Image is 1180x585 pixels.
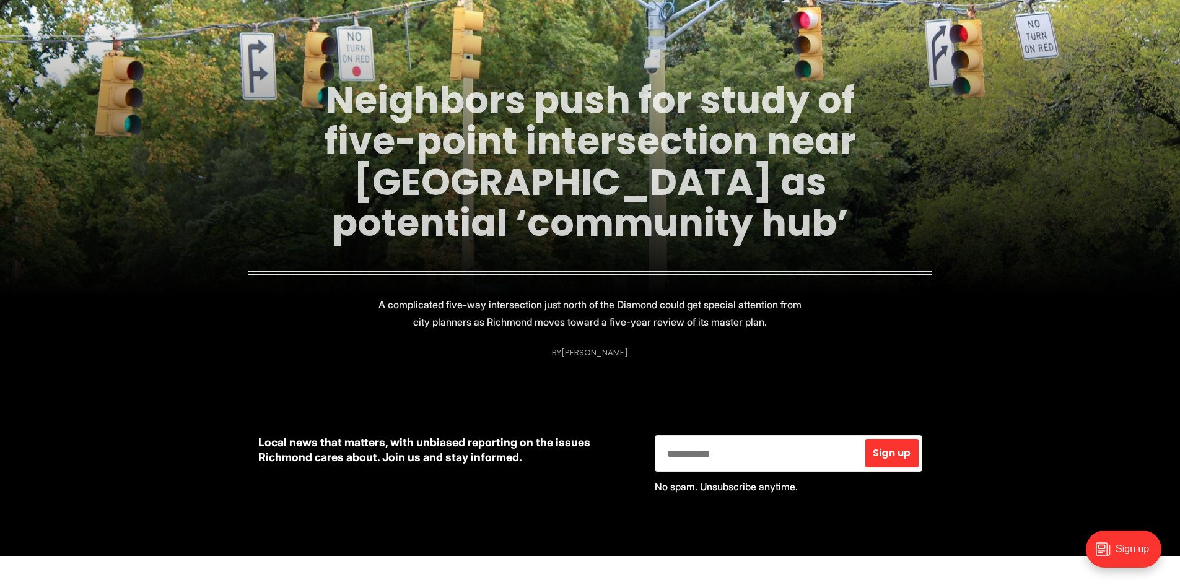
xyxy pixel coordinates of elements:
[325,74,856,249] a: Neighbors push for study of five-point intersection near [GEOGRAPHIC_DATA] as potential ‘communit...
[873,448,911,458] span: Sign up
[1075,524,1180,585] iframe: portal-trigger
[655,480,798,493] span: No spam. Unsubscribe anytime.
[561,347,628,358] a: [PERSON_NAME]
[370,296,811,331] p: A complicated five-way intersection just north of the Diamond could get special attention from ci...
[258,435,635,465] p: Local news that matters, with unbiased reporting on the issues Richmond cares about. Join us and ...
[865,439,918,467] button: Sign up
[552,348,628,357] div: By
